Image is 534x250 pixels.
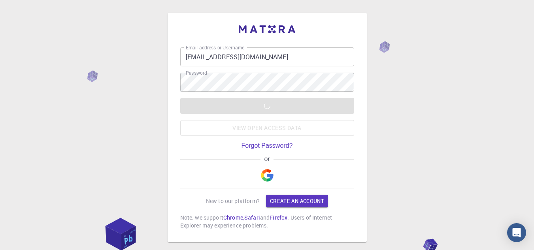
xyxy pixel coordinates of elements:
a: Firefox [270,214,287,221]
a: Forgot Password? [242,142,293,149]
label: Password [186,70,207,76]
img: Google [261,169,274,182]
a: Safari [244,214,260,221]
a: Chrome [223,214,243,221]
label: Email address or Username [186,44,244,51]
div: Open Intercom Messenger [507,223,526,242]
a: Create an account [266,195,328,207]
p: Note: we support , and . Users of Internet Explorer may experience problems. [180,214,354,229]
span: or [260,156,274,163]
p: New to our platform? [206,197,260,205]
